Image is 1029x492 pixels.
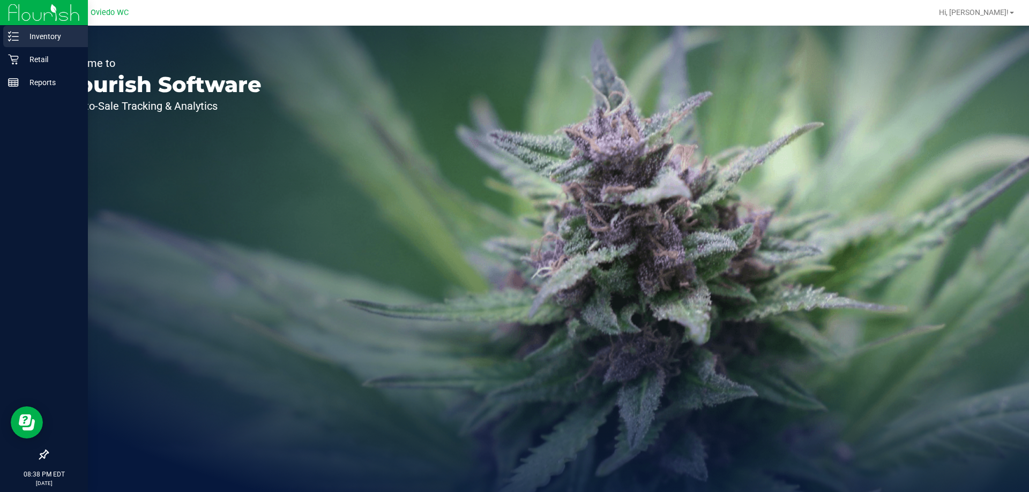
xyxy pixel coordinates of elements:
[19,53,83,66] p: Retail
[91,8,129,17] span: Oviedo WC
[939,8,1009,17] span: Hi, [PERSON_NAME]!
[58,74,262,95] p: Flourish Software
[5,479,83,487] p: [DATE]
[11,406,43,438] iframe: Resource center
[8,77,19,88] inline-svg: Reports
[8,54,19,65] inline-svg: Retail
[8,31,19,42] inline-svg: Inventory
[19,76,83,89] p: Reports
[5,470,83,479] p: 08:38 PM EDT
[58,101,262,111] p: Seed-to-Sale Tracking & Analytics
[19,30,83,43] p: Inventory
[58,58,262,69] p: Welcome to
